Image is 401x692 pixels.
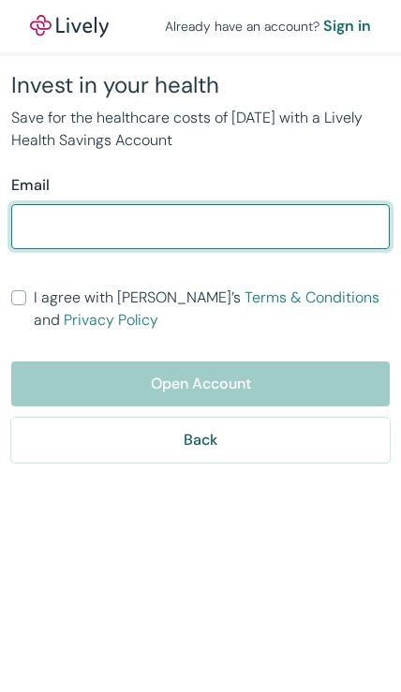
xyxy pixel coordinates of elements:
img: Lively [30,15,109,37]
p: Save for the healthcare costs of [DATE] with a Lively Health Savings Account [11,107,390,152]
a: Privacy Policy [64,310,158,330]
div: Already have an account? [165,15,371,37]
a: LivelyLively [30,15,109,37]
span: I agree with [PERSON_NAME]’s and [34,287,390,331]
button: Back [11,418,390,463]
label: Email [11,174,50,197]
h2: Invest in your health [11,71,390,99]
a: Sign in [323,15,371,37]
a: Terms & Conditions [245,287,379,307]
